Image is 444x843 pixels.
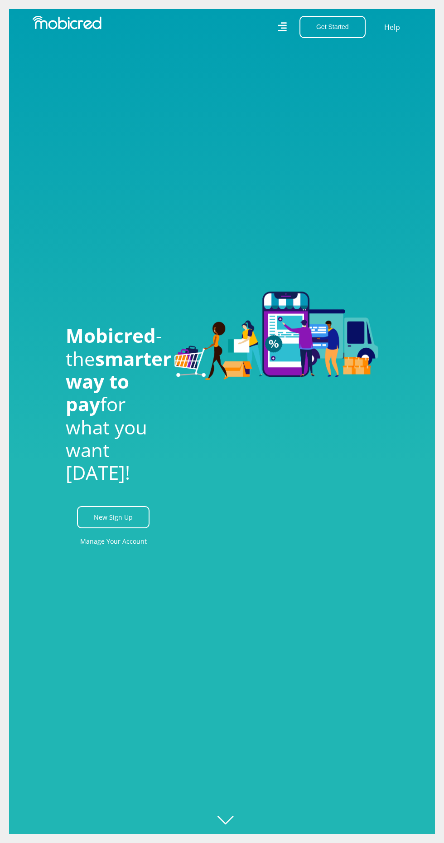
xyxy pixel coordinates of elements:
img: Welcome to Mobicred [174,292,378,380]
h1: - the for what you want [DATE]! [66,324,161,484]
a: New Sign Up [77,506,150,528]
img: Mobicred [33,16,101,29]
span: Mobicred [66,322,156,348]
a: Manage Your Account [80,531,147,551]
button: Get Started [299,16,366,38]
a: Help [384,21,401,33]
span: smarter way to pay [66,346,171,417]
